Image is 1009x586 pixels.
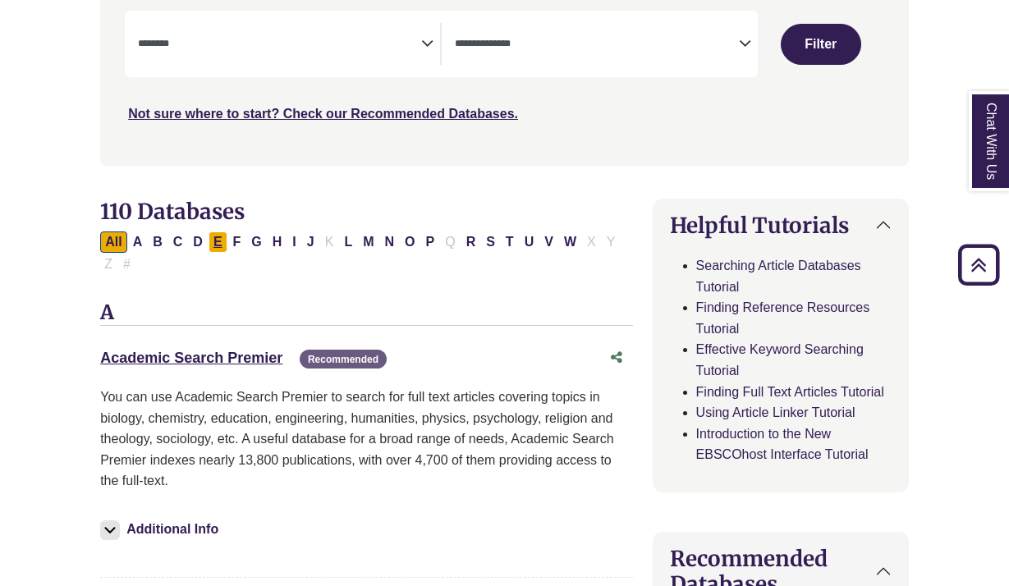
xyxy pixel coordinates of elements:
div: Alpha-list to filter by first letter of database name [100,234,621,270]
button: Filter Results U [520,231,539,253]
a: Searching Article Databases Tutorial [696,259,861,294]
button: Filter Results H [268,231,287,253]
button: Filter Results M [358,231,378,253]
button: All [100,231,126,253]
button: Filter Results L [339,231,357,253]
button: Filter Results S [481,231,500,253]
a: Finding Reference Resources Tutorial [696,300,870,336]
button: Filter Results D [188,231,208,253]
button: Filter Results V [539,231,558,253]
a: Not sure where to start? Check our Recommended Databases. [128,107,518,121]
a: Introduction to the New EBSCOhost Interface Tutorial [696,427,869,462]
a: Back to Top [952,254,1005,276]
button: Filter Results B [148,231,167,253]
textarea: Search [455,39,738,52]
span: Recommended [300,350,387,369]
button: Filter Results N [379,231,399,253]
button: Filter Results P [421,231,440,253]
button: Filter Results G [246,231,266,253]
button: Filter Results W [559,231,581,253]
button: Filter Results I [287,231,300,253]
button: Helpful Tutorials [654,199,908,251]
button: Submit for Search Results [781,24,861,65]
h3: A [100,301,632,326]
button: Filter Results C [168,231,188,253]
button: Additional Info [100,518,223,541]
button: Filter Results T [501,231,519,253]
button: Filter Results R [461,231,481,253]
a: Using Article Linker Tutorial [696,405,855,419]
button: Filter Results F [228,231,246,253]
a: Finding Full Text Articles Tutorial [696,385,884,399]
button: Filter Results A [128,231,148,253]
button: Share this database [600,342,633,373]
button: Filter Results E [209,231,227,253]
a: Effective Keyword Searching Tutorial [696,342,864,378]
p: You can use Academic Search Premier to search for full text articles covering topics in biology, ... [100,387,632,492]
textarea: Search [138,39,421,52]
button: Filter Results J [302,231,319,253]
span: 110 Databases [100,198,245,225]
button: Filter Results O [400,231,420,253]
a: Academic Search Premier [100,350,282,366]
